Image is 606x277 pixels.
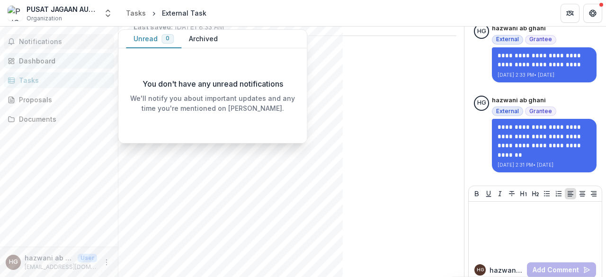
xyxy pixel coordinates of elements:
a: Tasks [4,72,114,88]
button: Heading 1 [518,188,529,199]
button: Partners [561,4,579,23]
span: Organization [27,14,62,23]
p: hazwani ab ghani [25,253,74,263]
p: [DATE] 2:33 PM • [DATE] [498,71,591,79]
p: User [78,254,97,262]
button: Underline [483,188,494,199]
span: Notifications [19,38,110,46]
a: Dashboard [4,53,114,69]
button: Align Left [565,188,576,199]
p: You don't have any unread notifications [143,78,283,89]
button: Ordered List [553,188,564,199]
p: hazwani ab ghani [492,24,546,33]
p: hazwani ab ghani [492,96,546,105]
p: [EMAIL_ADDRESS][DOMAIN_NAME] [25,263,97,271]
button: Align Center [577,188,588,199]
strong: Last saved: [134,23,173,31]
a: Documents [4,111,114,127]
button: Italicize [494,188,506,199]
div: Tasks [19,75,107,85]
button: Bold [471,188,482,199]
button: Open entity switcher [101,4,115,23]
button: Heading 2 [530,188,541,199]
div: hazwani ab ghani [477,28,486,35]
div: PUSAT JAGAAN AUTISME CHUKAI [27,4,98,14]
div: Proposals [19,95,107,105]
span: 0 [166,35,169,42]
span: Grantee [529,108,552,115]
p: [DATE] 2:31 PM • [DATE] [498,161,591,169]
div: Tasks [126,8,146,18]
a: Tasks [122,6,150,20]
button: Unread [126,30,181,48]
nav: breadcrumb [122,6,210,20]
img: PUSAT JAGAAN AUTISME CHUKAI [8,6,23,21]
button: Archived [181,30,225,48]
div: Dashboard [19,56,107,66]
div: External Task [162,8,206,18]
button: Get Help [583,4,602,23]
button: Bullet List [541,188,553,199]
span: External [496,108,519,115]
div: hazwani ab ghani [9,259,18,265]
a: Proposals [4,92,114,107]
p: hazwani a [490,265,523,275]
div: hazwani ab ghani [477,268,484,272]
span: Grantee [529,36,552,43]
button: Notifications [4,34,114,49]
button: Align Right [588,188,599,199]
span: External [496,36,519,43]
div: hazwani ab ghani [477,100,486,106]
div: Documents [19,114,107,124]
button: Strike [506,188,517,199]
p: [DATE] 8:33 AM [134,22,224,32]
button: More [101,257,112,268]
p: We'll notify you about important updates and any time you're mentioned on [PERSON_NAME]. [126,93,299,113]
